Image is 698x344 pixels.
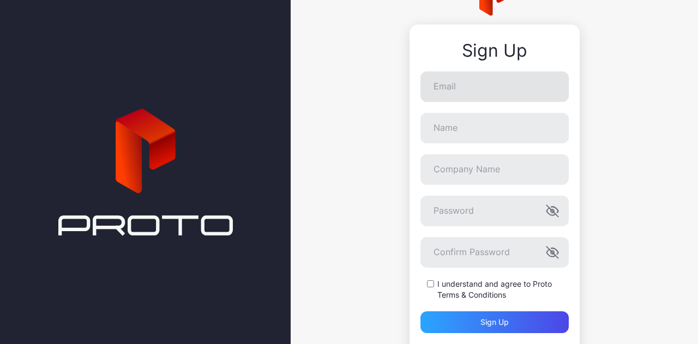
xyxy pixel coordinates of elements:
[437,279,552,299] a: Proto Terms & Conditions
[420,71,569,102] input: Email
[420,113,569,143] input: Name
[420,311,569,333] button: Sign up
[420,41,569,61] div: Sign Up
[546,246,559,259] button: Confirm Password
[420,196,569,226] input: Password
[437,279,569,300] label: I understand and agree to
[420,237,569,268] input: Confirm Password
[420,154,569,185] input: Company Name
[480,318,509,327] div: Sign up
[546,204,559,218] button: Password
